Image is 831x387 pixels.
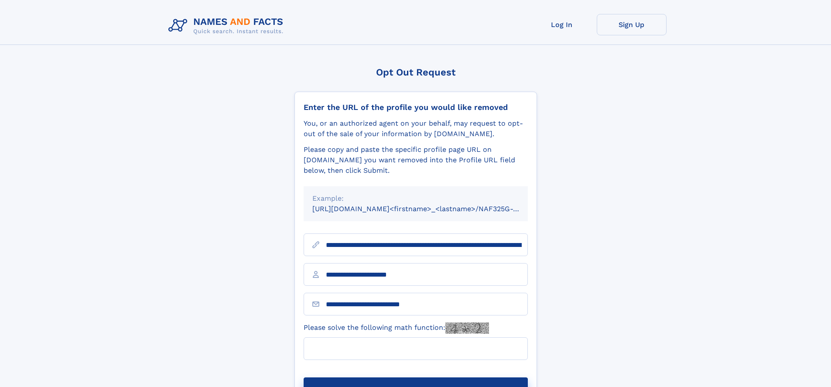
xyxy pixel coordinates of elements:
div: Enter the URL of the profile you would like removed [304,103,528,112]
div: Please copy and paste the specific profile page URL on [DOMAIN_NAME] you want removed into the Pr... [304,144,528,176]
label: Please solve the following math function: [304,322,489,334]
img: Logo Names and Facts [165,14,291,38]
small: [URL][DOMAIN_NAME]<firstname>_<lastname>/NAF325G-xxxxxxxx [312,205,544,213]
div: You, or an authorized agent on your behalf, may request to opt-out of the sale of your informatio... [304,118,528,139]
a: Log In [527,14,597,35]
div: Opt Out Request [294,67,537,78]
a: Sign Up [597,14,667,35]
div: Example: [312,193,519,204]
